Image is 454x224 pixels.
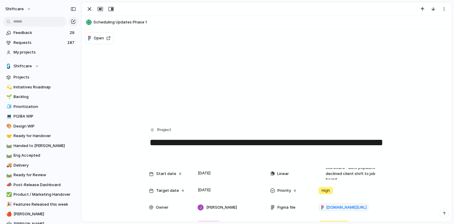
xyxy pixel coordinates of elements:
a: 🎉Features Released this week [3,200,78,209]
button: 🌱 [5,94,11,100]
span: Priority [277,188,291,194]
a: [DOMAIN_NAME][URL] [319,204,368,211]
div: 🌱 [6,94,11,100]
span: Project [157,127,171,133]
span: Open [94,35,104,41]
span: [DATE] [196,186,212,194]
span: shiftcare [5,6,24,12]
button: Project [148,126,173,134]
div: 🛤️ [6,172,11,179]
span: Job board - auto populate declined client shift to job board [319,168,379,180]
a: 🛤️Handed to [PERSON_NAME] [3,141,78,150]
a: Requests187 [3,38,78,47]
a: 🚚Delivery [3,161,78,170]
button: 🧊 [5,104,11,110]
span: High [322,188,330,194]
span: Product / Marketing Handover [14,192,76,198]
span: Backlog [14,94,76,100]
a: 🤝Ready for Handover [3,131,78,140]
button: 🛤️ [5,152,11,158]
span: Scheduling Updates Phase 1 [93,19,449,25]
span: Figma file [277,204,295,210]
span: Requests [14,40,65,46]
button: 🤝 [5,133,11,139]
span: Initiatives Roadmap [14,84,76,90]
div: 🛤️ [6,142,11,149]
div: 🎨 [6,123,11,130]
span: [PERSON_NAME] [14,211,76,217]
a: Projects [3,73,78,82]
a: 📣Post-Release Dashboard [3,180,78,189]
button: ✅ [5,192,11,198]
button: 🚚 [5,162,11,168]
span: Shiftcare [14,63,32,69]
div: ✅ [6,191,11,198]
span: Ready for Handover [14,133,76,139]
span: Projects [14,74,76,80]
span: Post-Release Dashboard [14,182,76,188]
div: 🧊 [6,103,11,110]
a: 💫Initiatives Roadmap [3,83,78,92]
span: PO/BA WIP [14,113,76,119]
span: 29 [70,30,76,36]
span: Ready for Review [14,172,76,178]
span: Linear [277,171,289,177]
span: Prioritization [14,104,76,110]
span: My projects [14,49,76,55]
span: Features Released this week [14,201,76,207]
span: Start date [156,171,176,177]
div: 🎉 [6,201,11,208]
button: 🎉 [5,201,11,207]
button: 📣 [5,182,11,188]
a: 🛤️Eng Accepted [3,151,78,160]
button: 🛤️ [5,143,11,149]
span: Eng Accepted [14,152,76,158]
div: 🛤️ [6,152,11,159]
a: 🛤️Ready for Review [3,170,78,180]
button: Open [85,32,114,44]
span: Feedback [14,30,68,36]
span: Owner [156,204,168,210]
a: 💻PO/BA WIP [3,112,78,121]
button: 🛤️ [5,172,11,178]
button: 🍎 [5,211,11,217]
button: 💫 [5,84,11,90]
span: Design WIP [14,123,76,129]
a: Feedback29 [3,28,78,37]
a: 🎨Design WIP [3,122,78,131]
button: Scheduling Updates Phase 1 [84,17,449,27]
span: [DATE] [196,170,212,177]
div: 🤝 [6,133,11,140]
span: [PERSON_NAME] [206,204,237,210]
a: ✅Product / Marketing Handover [3,190,78,199]
button: 🎨 [5,123,11,129]
div: 🍎 [6,211,11,218]
span: Handed to [PERSON_NAME] [14,143,76,149]
div: 📣 [6,181,11,188]
div: 💫 [6,84,11,91]
button: Shiftcare [3,62,78,71]
div: 💻 [6,113,11,120]
button: shiftcare [3,4,34,14]
a: 🌱Backlog [3,92,78,101]
a: 🍎[PERSON_NAME] [3,210,78,219]
span: Target date [156,188,179,194]
div: 🚚 [6,162,11,169]
a: 🧊Prioritization [3,102,78,111]
a: My projects [3,48,78,57]
span: Delivery [14,162,76,168]
span: 187 [67,40,76,46]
